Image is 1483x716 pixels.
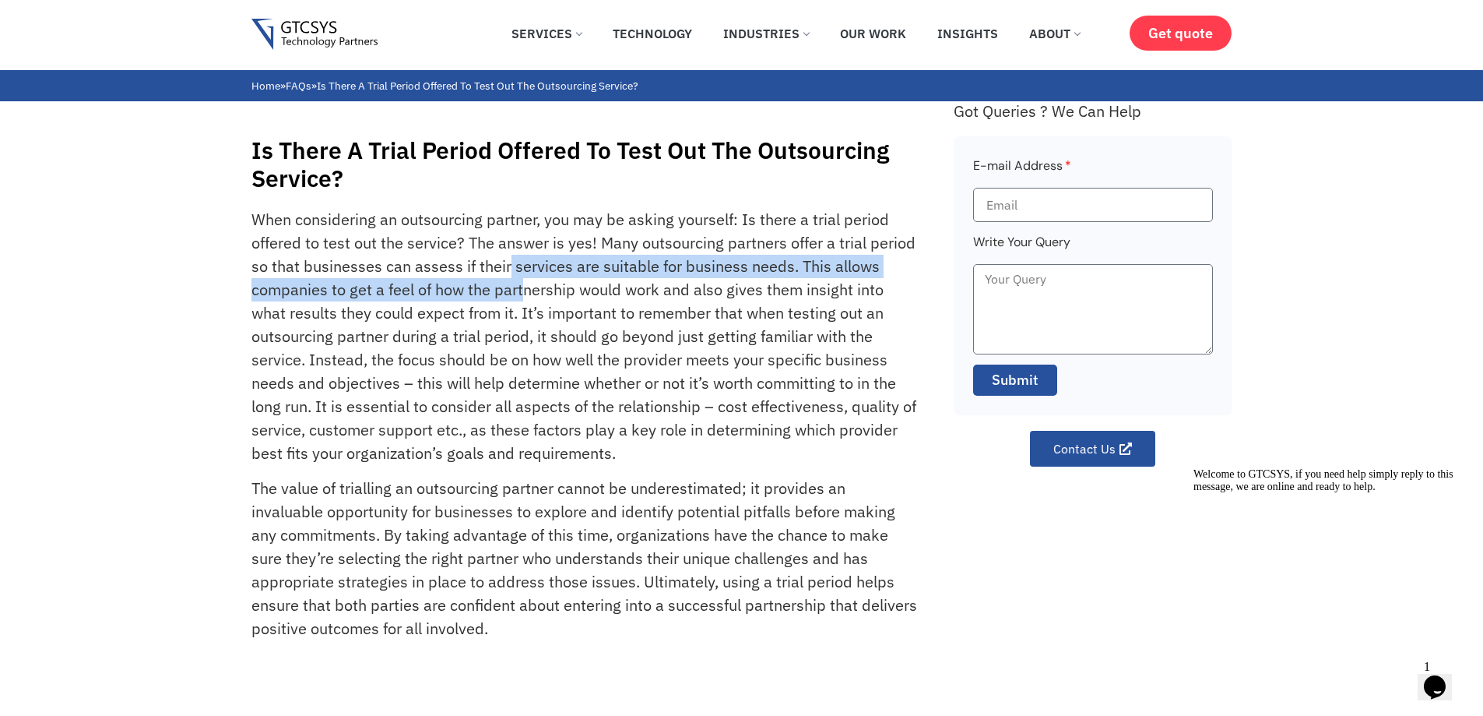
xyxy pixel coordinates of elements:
a: Insights [926,16,1010,51]
span: Contact Us [1053,443,1116,455]
p: When considering an outsourcing partner, you may be asking yourself: Is there a trial period offe... [251,208,919,465]
button: Submit [973,365,1057,396]
a: Our Work [828,16,918,51]
a: Home [251,79,280,93]
h1: Is There A Trial Period Offered To Test Out The Outsourcing Service? [251,136,938,192]
a: FAQs [286,79,311,93]
a: Services [500,16,593,51]
a: Contact Us [1030,431,1155,467]
p: The value of trialling an outsourcing partner cannot be underestimated; it provides an invaluable... [251,477,919,640]
iframe: chat widget [1187,462,1467,646]
a: Industries [712,16,821,51]
a: Get quote [1130,16,1232,51]
span: Get quote [1148,25,1213,41]
label: E-mail Address [973,156,1071,188]
span: » » [251,79,638,93]
span: Submit [992,370,1038,390]
input: Email [973,188,1213,222]
iframe: chat widget [1418,654,1467,700]
a: About [1017,16,1091,51]
label: Write Your Query [973,232,1070,264]
form: Faq Form [973,156,1213,406]
div: Welcome to GTCSYS, if you need help simply reply to this message, we are online and ready to help. [6,6,286,31]
div: Got Queries ? We Can Help [954,101,1232,121]
span: Is There A Trial Period Offered To Test Out The Outsourcing Service? [317,79,638,93]
img: Gtcsys logo [251,19,378,51]
span: Welcome to GTCSYS, if you need help simply reply to this message, we are online and ready to help. [6,6,266,30]
a: Technology [601,16,704,51]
